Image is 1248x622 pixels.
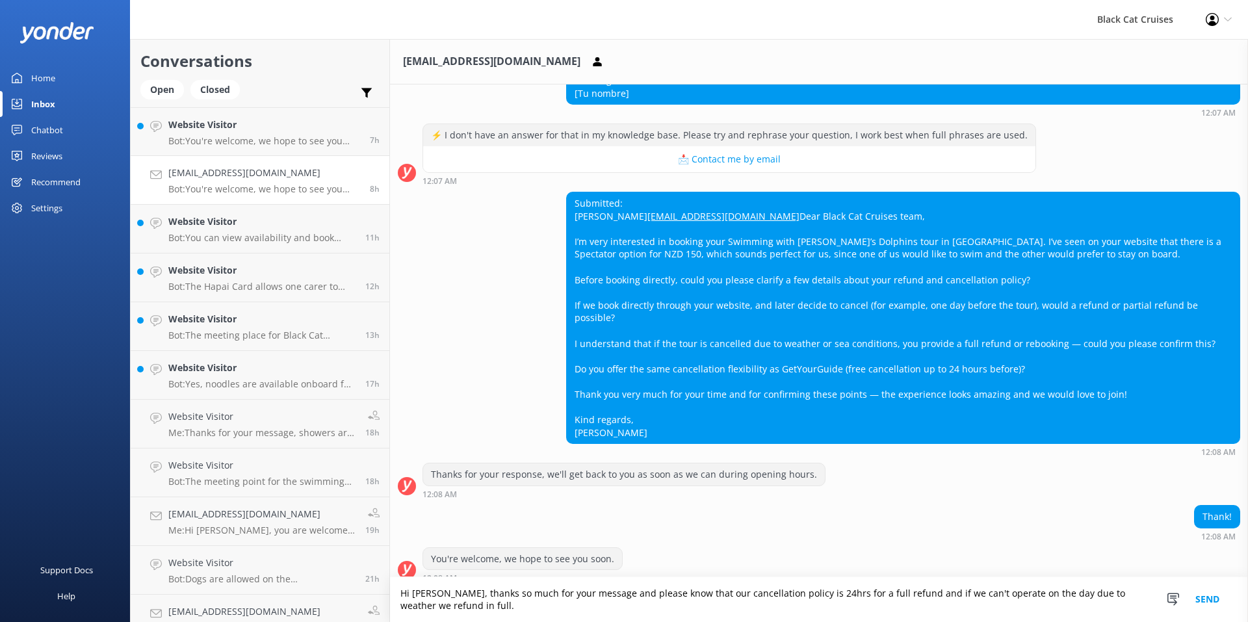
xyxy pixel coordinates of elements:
a: [EMAIL_ADDRESS][DOMAIN_NAME]Bot:You're welcome, we hope to see you soon.8h [131,156,389,205]
h4: Website Visitor [168,312,356,326]
a: Website VisitorMe:Thanks for your message, showers are available after your swim in our building ... [131,400,389,448]
h4: Website Visitor [168,263,356,278]
h4: Website Visitor [168,118,360,132]
strong: 12:08 AM [422,575,457,582]
span: Oct 12 2025 08:19pm (UTC +13:00) Pacific/Auckland [365,281,380,292]
a: Website VisitorBot:The meeting point for the swimming with dolphins experience is at [GEOGRAPHIC_... [131,448,389,497]
div: Chatbot [31,117,63,143]
img: yonder-white-logo.png [19,22,94,44]
a: Website VisitorBot:You're welcome, we hope to see you soon.7h [131,107,389,156]
p: Bot: The Hapai Card allows one carer to accompany the cardholder for free. For more information, ... [168,281,356,292]
a: Closed [190,82,246,96]
p: Me: Thanks for your message, showers are available after your swim in our building on the [GEOGRA... [168,427,356,439]
h4: Website Visitor [168,556,356,570]
div: Oct 13 2025 12:07am (UTC +13:00) Pacific/Auckland [422,176,1036,185]
div: Oct 13 2025 12:08am (UTC +13:00) Pacific/Auckland [422,489,825,499]
a: Website VisitorBot:You can view availability and book your tour online at [URL][DOMAIN_NAME].11h [131,205,389,253]
a: Website VisitorBot:The Hapai Card allows one carer to accompany the cardholder for free. For more... [131,253,389,302]
p: Bot: You can view availability and book your tour online at [URL][DOMAIN_NAME]. [168,232,356,244]
p: Bot: You're welcome, we hope to see you soon. [168,183,360,195]
strong: 12:08 AM [1201,448,1236,456]
strong: 12:08 AM [422,491,457,499]
p: Bot: You're welcome, we hope to see you soon. [168,135,360,147]
span: Oct 12 2025 10:52am (UTC +13:00) Pacific/Auckland [365,573,380,584]
p: Bot: The meeting point for the swimming with dolphins experience is at [GEOGRAPHIC_DATA], [GEOGRA... [168,476,356,487]
a: [EMAIL_ADDRESS][DOMAIN_NAME] [647,210,799,222]
div: Support Docs [40,557,93,583]
button: 📩 Contact me by email [423,146,1035,172]
strong: 12:07 AM [1201,109,1236,117]
div: Oct 13 2025 12:08am (UTC +13:00) Pacific/Auckland [422,573,623,582]
div: Oct 13 2025 12:08am (UTC +13:00) Pacific/Auckland [1194,532,1240,541]
div: Recommend [31,169,81,195]
div: Settings [31,195,62,221]
h4: Website Visitor [168,214,356,229]
p: Bot: The meeting place for Black Cat Cruises in [GEOGRAPHIC_DATA] is the Akaroa Main Wharf, [GEOG... [168,330,356,341]
h4: Website Visitor [168,458,356,473]
div: Reviews [31,143,62,169]
button: Send [1183,577,1232,622]
span: Oct 12 2025 01:49pm (UTC +13:00) Pacific/Auckland [365,476,380,487]
strong: 12:08 AM [1201,533,1236,541]
h4: [EMAIL_ADDRESS][DOMAIN_NAME] [168,166,360,180]
span: Oct 12 2025 07:43pm (UTC +13:00) Pacific/Auckland [365,330,380,341]
span: Oct 12 2025 01:44pm (UTC +13:00) Pacific/Auckland [365,525,380,536]
a: Open [140,82,190,96]
div: Oct 13 2025 12:07am (UTC +13:00) Pacific/Auckland [566,108,1240,117]
h4: [EMAIL_ADDRESS][DOMAIN_NAME] [168,507,356,521]
span: Oct 13 2025 12:08am (UTC +13:00) Pacific/Auckland [370,183,380,194]
p: Bot: Dogs are allowed on the [GEOGRAPHIC_DATA] as long as they are kept outside on the back deck,... [168,573,356,585]
h4: [EMAIL_ADDRESS][DOMAIN_NAME] [168,604,358,619]
a: Website VisitorBot:Dogs are allowed on the [GEOGRAPHIC_DATA] as long as they are kept outside on ... [131,546,389,595]
span: Oct 12 2025 08:49pm (UTC +13:00) Pacific/Auckland [365,232,380,243]
div: ⚡ I don't have an answer for that in my knowledge base. Please try and rephrase your question, I ... [423,124,1035,146]
textarea: Hi [PERSON_NAME], thanks so much for your message and please know that our cancellation policy is... [390,577,1248,622]
div: Submitted: [PERSON_NAME] Dear Black Cat Cruises team, I’m very interested in booking your Swimmin... [567,192,1240,443]
p: Me: Hi [PERSON_NAME], you are welcome to join our Akaroa Harbour Cruise, sorry for Swimming with ... [168,525,356,536]
div: Thank! [1195,506,1240,528]
div: You're welcome, we hope to see you soon. [423,548,622,570]
span: Oct 12 2025 02:04pm (UTC +13:00) Pacific/Auckland [365,427,380,438]
a: [EMAIL_ADDRESS][DOMAIN_NAME]Me:Hi [PERSON_NAME], you are welcome to join our Akaroa Harbour Cruis... [131,497,389,546]
h3: [EMAIL_ADDRESS][DOMAIN_NAME] [403,53,580,70]
div: Help [57,583,75,609]
h2: Conversations [140,49,380,73]
a: Website VisitorBot:The meeting place for Black Cat Cruises in [GEOGRAPHIC_DATA] is the Akaroa Mai... [131,302,389,351]
a: Website VisitorBot:Yes, noodles are available onboard for extra support if required during the sw... [131,351,389,400]
strong: 12:07 AM [422,177,457,185]
div: Thanks for your response, we'll get back to you as soon as we can during opening hours. [423,463,825,486]
span: Oct 13 2025 01:09am (UTC +13:00) Pacific/Auckland [370,135,380,146]
h4: Website Visitor [168,409,356,424]
div: Inbox [31,91,55,117]
div: Oct 13 2025 12:08am (UTC +13:00) Pacific/Auckland [566,447,1240,456]
h4: Website Visitor [168,361,356,375]
span: Oct 12 2025 02:53pm (UTC +13:00) Pacific/Auckland [365,378,380,389]
div: Open [140,80,184,99]
div: Home [31,65,55,91]
div: Closed [190,80,240,99]
p: Bot: Yes, noodles are available onboard for extra support if required during the swim. [168,378,356,390]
